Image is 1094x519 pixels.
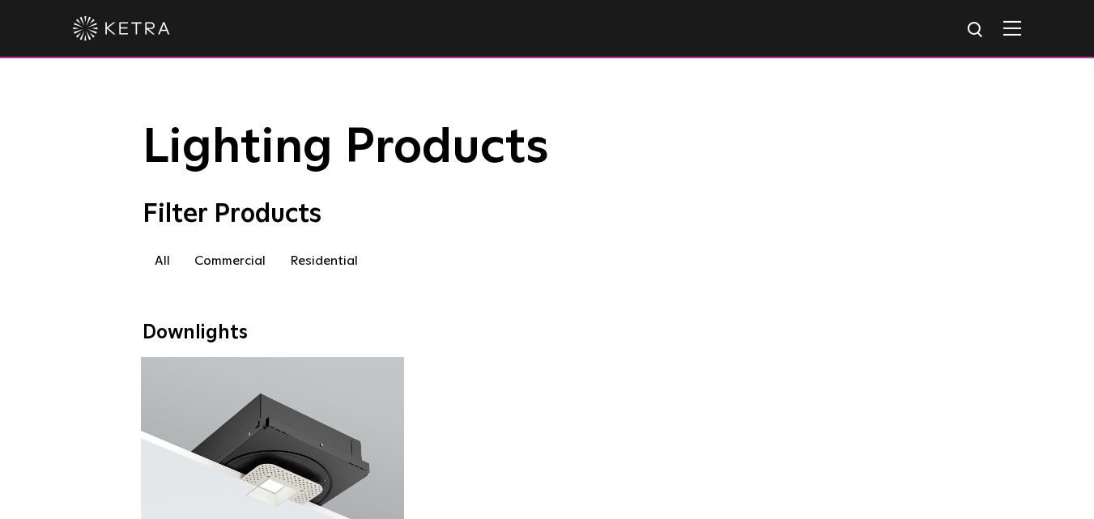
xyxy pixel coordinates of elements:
label: Commercial [182,246,278,275]
label: All [143,246,182,275]
label: Residential [278,246,370,275]
div: Downlights [143,321,952,345]
img: Hamburger%20Nav.svg [1003,20,1021,36]
img: search icon [966,20,986,40]
img: ketra-logo-2019-white [73,16,170,40]
div: Filter Products [143,199,952,230]
span: Lighting Products [143,124,549,172]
